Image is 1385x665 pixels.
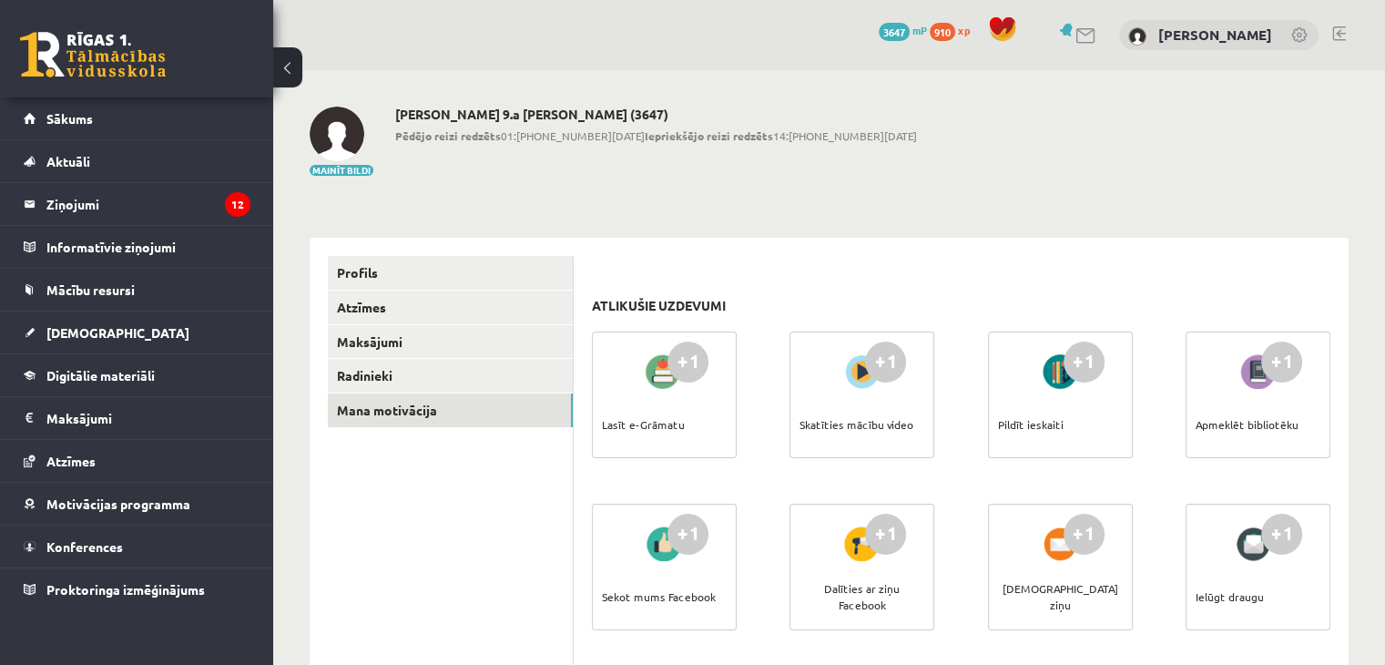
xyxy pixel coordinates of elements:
[1261,514,1302,555] div: +1
[667,514,708,555] div: +1
[310,165,373,176] button: Mainīt bildi
[24,269,250,311] a: Mācību resursi
[24,440,250,482] a: Atzīmes
[328,359,573,393] a: Radinieki
[46,226,250,268] legend: Informatīvie ziņojumi
[1064,342,1105,383] div: +1
[799,565,924,629] div: Dalīties ar ziņu Facebook
[328,394,573,427] a: Mana motivācija
[645,128,773,143] b: Iepriekšējo reizi redzēts
[46,496,190,512] span: Motivācijas programma
[24,140,250,182] a: Aktuāli
[46,453,96,469] span: Atzīmes
[24,97,250,139] a: Sākums
[1196,393,1298,456] div: Apmeklēt bibliotēku
[1064,514,1105,555] div: +1
[310,107,364,161] img: Aleksandrs Antoņenko
[24,526,250,568] a: Konferences
[395,128,917,144] span: 01:[PHONE_NUMBER][DATE] 14:[PHONE_NUMBER][DATE]
[46,183,250,225] legend: Ziņojumi
[328,325,573,359] a: Maksājumi
[395,128,501,143] b: Pēdējo reizi redzēts
[46,153,90,169] span: Aktuāli
[602,393,685,456] div: Lasīt e-Grāmatu
[46,581,205,598] span: Proktoringa izmēģinājums
[46,281,135,298] span: Mācību resursi
[328,291,573,324] a: Atzīmes
[602,565,716,629] div: Sekot mums Facebook
[1128,27,1146,46] img: Aleksandrs Antoņenko
[24,483,250,525] a: Motivācijas programma
[879,23,910,41] span: 3647
[46,367,155,384] span: Digitālie materiāli
[958,23,970,37] span: xp
[912,23,927,37] span: mP
[24,354,250,396] a: Digitālie materiāli
[328,256,573,290] a: Profils
[20,32,166,77] a: Rīgas 1. Tālmācības vidusskola
[24,397,250,439] a: Maksājumi
[46,324,189,341] span: [DEMOGRAPHIC_DATA]
[998,565,1123,629] div: [DEMOGRAPHIC_DATA] ziņu
[46,110,93,127] span: Sākums
[24,312,250,353] a: [DEMOGRAPHIC_DATA]
[46,397,250,439] legend: Maksājumi
[667,342,708,383] div: +1
[930,23,979,37] a: 910 xp
[998,393,1064,456] div: Pildīt ieskaiti
[395,107,917,122] h2: [PERSON_NAME] 9.a [PERSON_NAME] (3647)
[1196,565,1264,629] div: Ielūgt draugu
[24,568,250,610] a: Proktoringa izmēģinājums
[865,342,906,383] div: +1
[930,23,955,41] span: 910
[225,192,250,217] i: 12
[592,298,726,313] h3: Atlikušie uzdevumi
[1261,342,1302,383] div: +1
[24,226,250,268] a: Informatīvie ziņojumi
[46,538,123,555] span: Konferences
[1158,26,1272,44] a: [PERSON_NAME]
[879,23,927,37] a: 3647 mP
[799,393,913,456] div: Skatīties mācību video
[24,183,250,225] a: Ziņojumi12
[865,514,906,555] div: +1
